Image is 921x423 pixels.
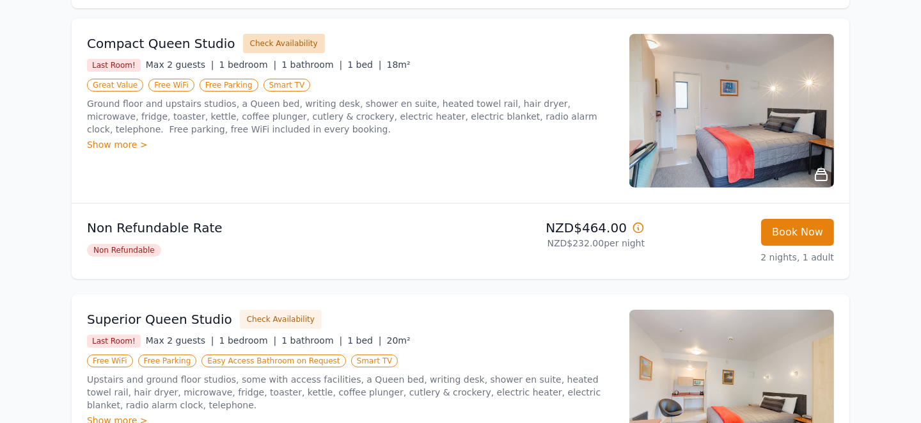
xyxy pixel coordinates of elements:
p: 2 nights, 1 adult [655,251,834,264]
span: 1 bathroom | [281,60,342,70]
span: Max 2 guests | [146,60,214,70]
p: Non Refundable Rate [87,219,455,237]
span: Free Parking [138,355,197,367]
span: Free WiFi [87,355,133,367]
h3: Compact Queen Studio [87,35,235,52]
span: 1 bed | [347,335,381,346]
span: Smart TV [264,79,311,92]
p: NZD$464.00 [466,219,645,237]
span: Last Room! [87,335,141,347]
button: Book Now [761,219,834,246]
h3: Superior Queen Studio [87,310,232,328]
p: NZD$232.00 per night [466,237,645,250]
p: Upstairs and ground floor studios, some with access facilities, a Queen bed, writing desk, shower... [87,373,614,411]
span: 1 bed | [347,60,381,70]
span: Free Parking [200,79,258,92]
span: Non Refundable [87,244,161,257]
p: Ground floor and upstairs studios, a Queen bed, writing desk, shower en suite, heated towel rail,... [87,97,614,136]
span: 1 bedroom | [219,335,277,346]
span: 18m² [387,60,411,70]
span: 20m² [387,335,411,346]
span: Great Value [87,79,143,92]
span: Smart TV [351,355,398,367]
div: Show more > [87,138,614,151]
span: Easy Access Bathroom on Request [201,355,345,367]
span: Last Room! [87,59,141,72]
span: Max 2 guests | [146,335,214,346]
button: Check Availability [240,310,322,329]
button: Check Availability [243,34,325,53]
span: Free WiFi [148,79,194,92]
span: 1 bedroom | [219,60,277,70]
span: 1 bathroom | [281,335,342,346]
